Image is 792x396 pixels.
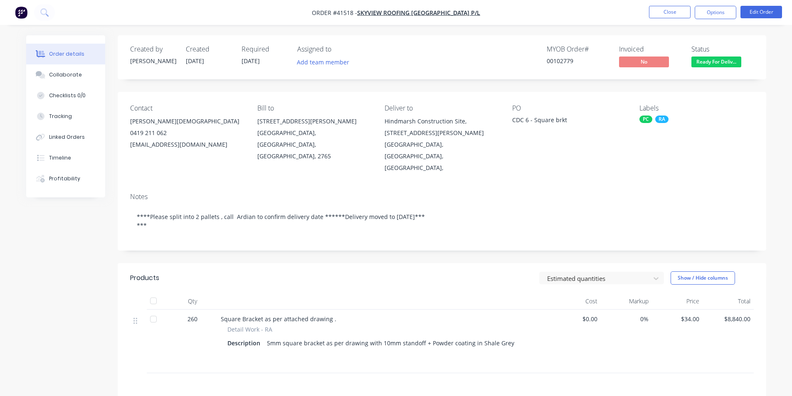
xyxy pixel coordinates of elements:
[186,45,232,53] div: Created
[691,57,741,67] span: Ready For Deliv...
[130,193,754,201] div: Notes
[26,148,105,168] button: Timeline
[130,127,244,139] div: 0419 211 062
[703,293,754,310] div: Total
[671,271,735,285] button: Show / Hide columns
[619,57,669,67] span: No
[26,44,105,64] button: Order details
[649,6,691,18] button: Close
[512,116,616,127] div: CDC 6 - Square brkt
[49,92,86,99] div: Checklists 0/0
[26,106,105,127] button: Tracking
[550,293,601,310] div: Cost
[26,64,105,85] button: Collaborate
[26,168,105,189] button: Profitability
[257,127,371,162] div: [GEOGRAPHIC_DATA], [GEOGRAPHIC_DATA], [GEOGRAPHIC_DATA], 2765
[242,57,260,65] span: [DATE]
[227,325,272,334] span: Detail Work - RA
[691,45,754,53] div: Status
[130,139,244,150] div: [EMAIL_ADDRESS][DOMAIN_NAME]
[357,9,480,17] a: SKYVIEW ROOFING [GEOGRAPHIC_DATA] P/L
[604,315,649,323] span: 0%
[297,45,380,53] div: Assigned to
[695,6,736,19] button: Options
[740,6,782,18] button: Edit Order
[639,116,652,123] div: PC
[49,50,84,58] div: Order details
[547,45,609,53] div: MYOB Order #
[619,45,681,53] div: Invoiced
[292,57,353,68] button: Add team member
[547,57,609,65] div: 00102779
[130,116,244,150] div: [PERSON_NAME][DEMOGRAPHIC_DATA]0419 211 062[EMAIL_ADDRESS][DOMAIN_NAME]
[49,133,85,141] div: Linked Orders
[385,104,498,112] div: Deliver to
[26,127,105,148] button: Linked Orders
[130,273,159,283] div: Products
[221,315,336,323] span: Square Bracket as per attached drawing .
[49,71,82,79] div: Collaborate
[15,6,27,19] img: Factory
[385,116,498,174] div: Hindmarsh Construction Site, [STREET_ADDRESS][PERSON_NAME][GEOGRAPHIC_DATA], [GEOGRAPHIC_DATA], [...
[49,154,71,162] div: Timeline
[49,113,72,120] div: Tracking
[49,175,80,182] div: Profitability
[385,139,498,174] div: [GEOGRAPHIC_DATA], [GEOGRAPHIC_DATA], [GEOGRAPHIC_DATA],
[227,337,264,349] div: Description
[188,315,197,323] span: 260
[26,85,105,106] button: Checklists 0/0
[130,45,176,53] div: Created by
[257,116,371,162] div: [STREET_ADDRESS][PERSON_NAME][GEOGRAPHIC_DATA], [GEOGRAPHIC_DATA], [GEOGRAPHIC_DATA], 2765
[639,104,753,112] div: Labels
[130,116,244,127] div: [PERSON_NAME][DEMOGRAPHIC_DATA]
[242,45,287,53] div: Required
[312,9,357,17] span: Order #41518 -
[655,116,669,123] div: RA
[652,293,703,310] div: Price
[691,57,741,69] button: Ready For Deliv...
[130,57,176,65] div: [PERSON_NAME]
[264,337,518,349] div: 5mm square bracket as per drawing with 10mm standoff + Powder coating in Shale Grey
[655,315,700,323] span: $34.00
[512,104,626,112] div: PO
[385,116,498,139] div: Hindmarsh Construction Site, [STREET_ADDRESS][PERSON_NAME]
[168,293,217,310] div: Qty
[706,315,750,323] span: $8,840.00
[186,57,204,65] span: [DATE]
[257,104,371,112] div: Bill to
[601,293,652,310] div: Markup
[297,57,354,68] button: Add team member
[130,204,754,238] div: ****Please split into 2 pallets , call Ardian to confirm delivery date ******Delivery moved to [D...
[257,116,371,127] div: [STREET_ADDRESS][PERSON_NAME]
[553,315,598,323] span: $0.00
[130,104,244,112] div: Contact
